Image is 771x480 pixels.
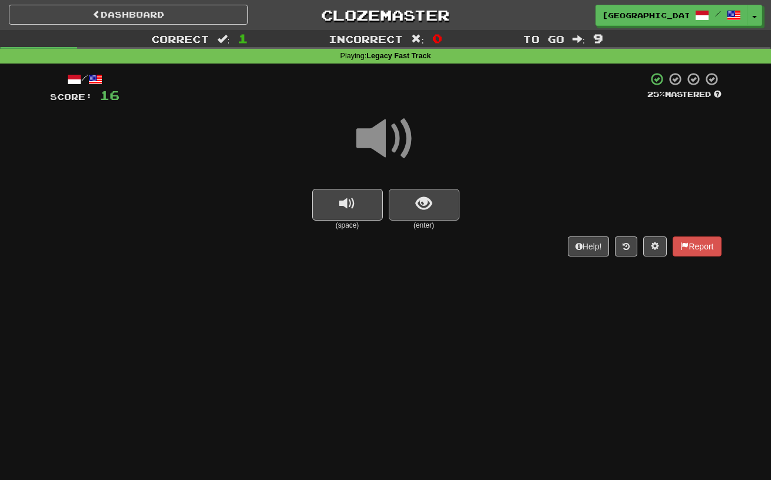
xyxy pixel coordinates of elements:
[593,31,603,45] span: 9
[647,89,722,100] div: Mastered
[389,189,459,221] button: show sentence
[9,5,248,25] a: Dashboard
[312,221,383,231] small: (space)
[602,10,689,21] span: [GEOGRAPHIC_DATA]
[523,33,564,45] span: To go
[266,5,505,25] a: Clozemaster
[151,33,209,45] span: Correct
[568,236,610,256] button: Help!
[50,92,92,102] span: Score:
[573,34,585,44] span: :
[411,34,424,44] span: :
[238,31,248,45] span: 1
[217,34,230,44] span: :
[366,52,431,60] strong: Legacy Fast Track
[50,72,120,86] div: /
[615,236,637,256] button: Round history (alt+y)
[595,5,747,26] a: [GEOGRAPHIC_DATA] /
[329,33,403,45] span: Incorrect
[715,9,721,18] span: /
[100,88,120,102] span: 16
[389,221,459,231] small: (enter)
[647,89,665,99] span: 25 %
[673,236,721,256] button: Report
[312,189,383,221] button: replay audio
[432,31,442,45] span: 0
